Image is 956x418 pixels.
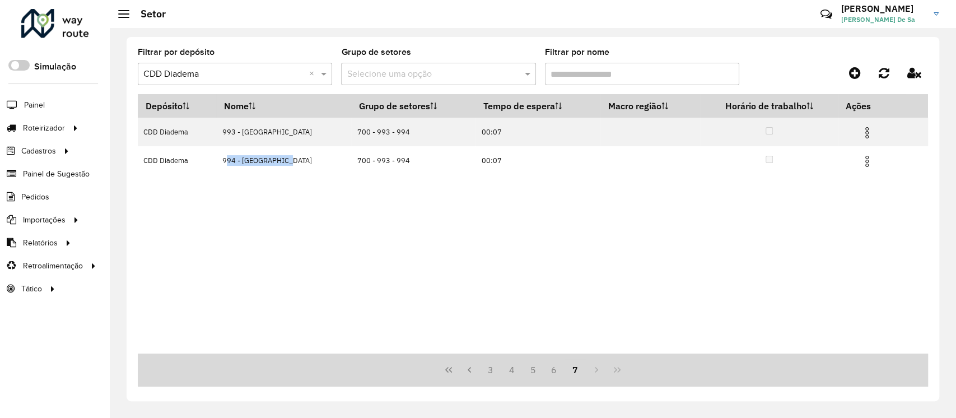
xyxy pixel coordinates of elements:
[701,94,838,118] th: Horário de trabalho
[459,359,481,380] button: Previous Page
[138,45,214,59] label: Filtrar por depósito
[565,359,586,380] button: 7
[600,94,701,118] th: Macro região
[545,45,609,59] label: Filtrar por nome
[475,146,600,175] td: 00:07
[438,359,459,380] button: First Page
[841,3,925,14] h3: [PERSON_NAME]
[21,145,56,157] span: Cadastros
[21,283,42,295] span: Tático
[501,359,523,380] button: 4
[351,118,475,146] td: 700 - 993 - 994
[543,359,565,380] button: 6
[351,94,475,118] th: Grupo de setores
[309,67,318,81] span: Clear all
[523,359,544,380] button: 5
[129,8,166,20] h2: Setor
[138,118,216,146] td: CDD Diadema
[814,2,838,26] a: Contato Rápido
[475,94,600,118] th: Tempo de espera
[23,122,65,134] span: Roteirizador
[24,99,45,111] span: Painel
[351,146,475,175] td: 700 - 993 - 994
[21,191,49,203] span: Pedidos
[216,94,351,118] th: Nome
[216,146,351,175] td: 994 - [GEOGRAPHIC_DATA]
[480,359,501,380] button: 3
[838,94,905,118] th: Ações
[475,118,600,146] td: 00:07
[34,60,76,73] label: Simulação
[23,168,90,180] span: Painel de Sugestão
[138,94,216,118] th: Depósito
[841,15,925,25] span: [PERSON_NAME] De Sa
[341,45,411,59] label: Grupo de setores
[216,118,351,146] td: 993 - [GEOGRAPHIC_DATA]
[23,260,83,272] span: Retroalimentação
[23,237,58,249] span: Relatórios
[23,214,66,226] span: Importações
[138,146,216,175] td: CDD Diadema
